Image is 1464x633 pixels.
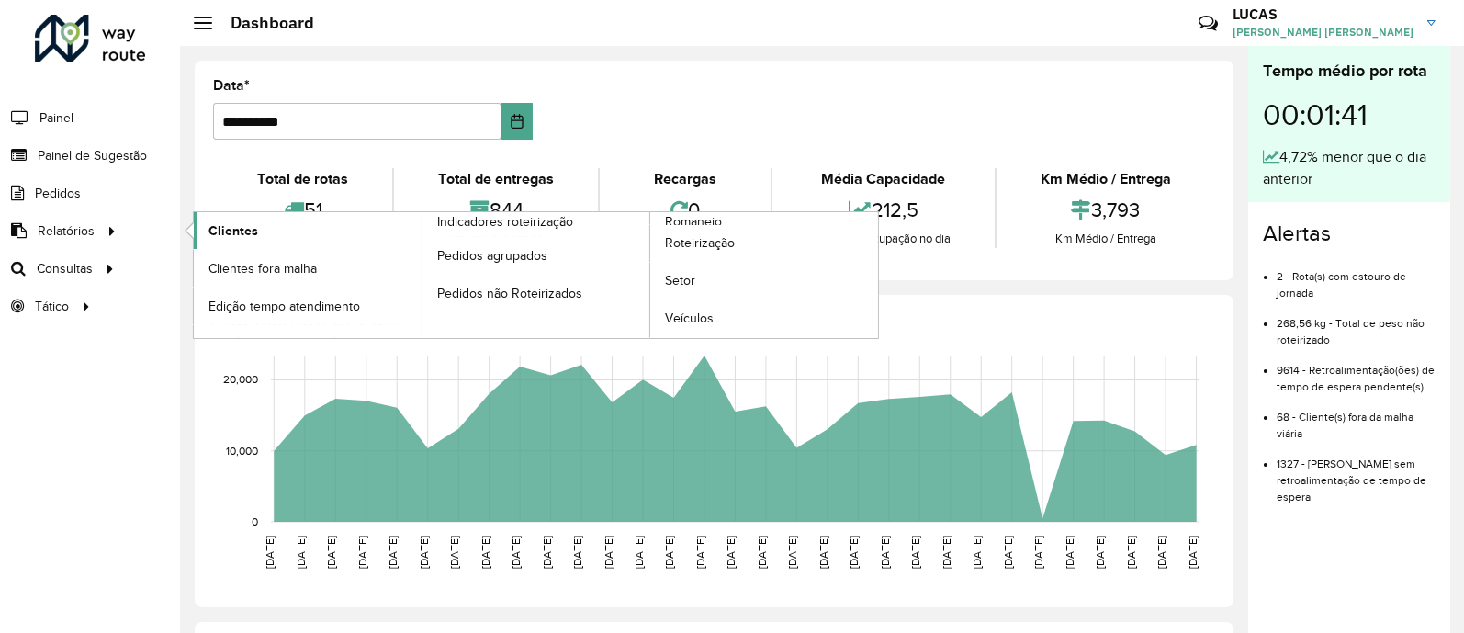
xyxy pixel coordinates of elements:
text: [DATE] [1032,536,1044,569]
text: [DATE] [664,536,676,569]
text: 10,000 [226,445,258,457]
span: [PERSON_NAME] [PERSON_NAME] [1233,24,1413,40]
li: 68 - Cliente(s) fora da malha viária [1277,395,1436,442]
span: Painel de Sugestão [38,146,147,165]
li: 268,56 kg - Total de peso não roteirizado [1277,301,1436,348]
text: [DATE] [909,536,921,569]
text: [DATE] [510,536,522,569]
text: [DATE] [1125,536,1137,569]
span: Painel [39,108,73,128]
li: 9614 - Retroalimentação(ões) de tempo de espera pendente(s) [1277,348,1436,395]
button: Choose Date [501,103,533,140]
div: Recargas [604,168,765,190]
text: [DATE] [940,536,952,569]
a: Veículos [650,300,878,337]
div: Total de entregas [399,168,593,190]
li: 1327 - [PERSON_NAME] sem retroalimentação de tempo de espera [1277,442,1436,505]
span: Setor [665,271,695,290]
a: Setor [650,263,878,300]
text: [DATE] [387,536,399,569]
span: Romaneio [665,212,722,232]
text: [DATE] [1094,536,1106,569]
text: [DATE] [786,536,798,569]
a: Clientes [194,212,422,249]
text: [DATE] [726,536,738,569]
text: [DATE] [602,536,614,569]
text: [DATE] [1064,536,1075,569]
a: Romaneio [422,212,879,338]
a: Roteirização [650,225,878,262]
h2: Dashboard [212,13,314,33]
text: [DATE] [633,536,645,569]
text: [DATE] [879,536,891,569]
span: Pedidos [35,184,81,203]
span: Relatórios [38,221,95,241]
div: 3,793 [1001,190,1211,230]
text: [DATE] [1187,536,1199,569]
span: Clientes [208,221,258,241]
div: Km Médio / Entrega [1001,230,1211,248]
text: [DATE] [418,536,430,569]
li: 2 - Rota(s) com estouro de jornada [1277,254,1436,301]
text: [DATE] [817,536,829,569]
label: Data [213,74,250,96]
span: Clientes fora malha [208,259,317,278]
span: Pedidos agrupados [437,246,547,266]
text: [DATE] [756,536,768,569]
text: [DATE] [448,536,460,569]
a: Clientes fora malha [194,250,422,287]
span: Consultas [37,259,93,278]
span: Veículos [665,309,714,328]
text: [DATE] [971,536,983,569]
a: Pedidos não Roteirizados [422,275,650,311]
div: 844 [399,190,593,230]
text: [DATE] [356,536,368,569]
text: [DATE] [694,536,706,569]
span: Pedidos não Roteirizados [437,284,582,303]
h3: LUCAS [1233,6,1413,23]
span: Edição tempo atendimento [208,297,360,316]
div: Km Médio / Entrega [1001,168,1211,190]
text: 0 [252,515,258,527]
div: 51 [218,190,388,230]
text: [DATE] [295,536,307,569]
span: Indicadores roteirização [437,212,573,232]
text: [DATE] [264,536,276,569]
text: [DATE] [325,536,337,569]
div: 0 [604,190,765,230]
a: Pedidos agrupados [422,237,650,274]
span: Roteirização [665,233,735,253]
a: Indicadores roteirização [194,212,650,338]
text: [DATE] [541,536,553,569]
div: Total de rotas [218,168,388,190]
div: Média Capacidade [777,168,990,190]
h4: Alertas [1263,220,1436,247]
a: Edição tempo atendimento [194,288,422,324]
a: Contato Rápido [1188,4,1228,43]
span: Tático [35,297,69,316]
div: 4,72% menor que o dia anterior [1263,146,1436,190]
div: 212,5 [777,190,990,230]
div: Média de ocupação no dia [777,230,990,248]
text: [DATE] [848,536,860,569]
text: 20,000 [223,374,258,386]
div: Tempo médio por rota [1263,59,1436,84]
text: [DATE] [1002,536,1014,569]
div: 00:01:41 [1263,84,1436,146]
text: [DATE] [479,536,491,569]
text: [DATE] [1155,536,1167,569]
text: [DATE] [571,536,583,569]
